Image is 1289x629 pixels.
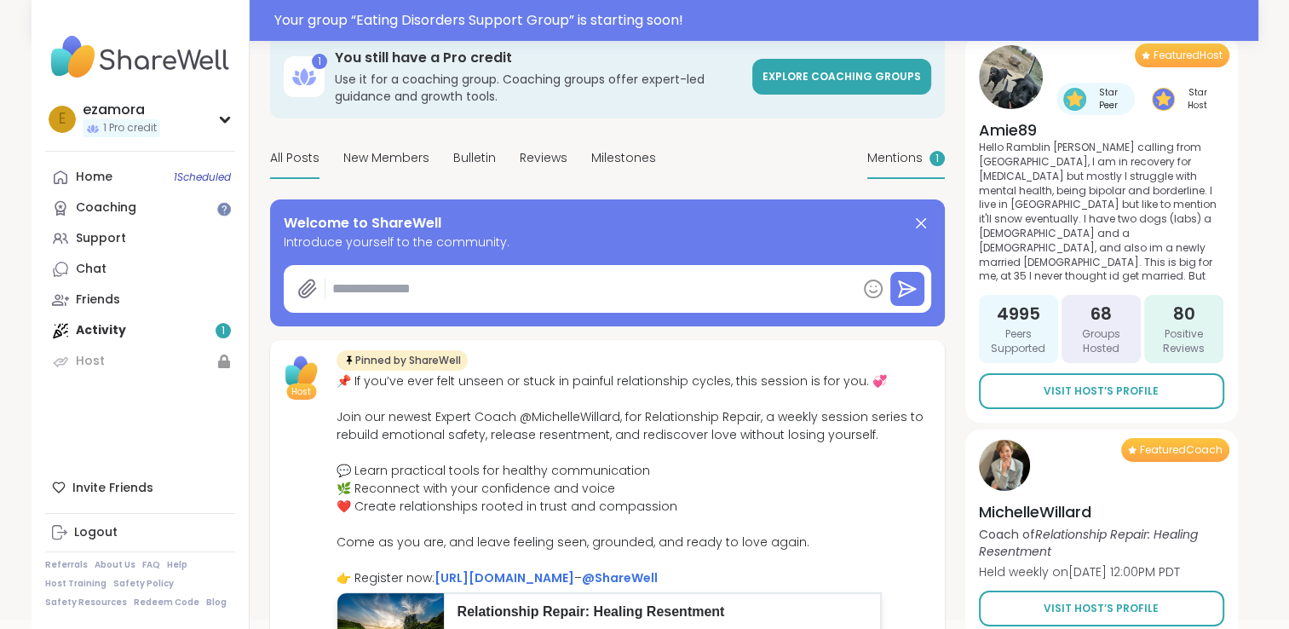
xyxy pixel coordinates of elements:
[867,149,923,167] span: Mentions
[312,54,327,69] div: 1
[270,149,319,167] span: All Posts
[1178,86,1217,112] span: Star Host
[45,597,127,609] a: Safety Resources
[284,213,441,234] span: Welcome to ShareWell
[979,45,1043,109] img: Amie89
[45,578,106,590] a: Host Training
[167,559,187,571] a: Help
[217,202,231,216] iframe: Spotlight
[935,152,939,166] span: 1
[45,193,235,223] a: Coaching
[762,69,921,84] span: Explore Coaching Groups
[591,149,656,167] span: Milestones
[337,372,935,587] div: 📌 If you’ve ever felt unseen or stuck in painful relationship cycles, this session is for you. 💞 ...
[979,440,1030,491] img: MichelleWillard
[59,108,66,130] span: e
[1063,88,1086,111] img: Star Peer
[979,501,1224,522] h4: MichelleWillard
[76,261,106,278] div: Chat
[979,563,1224,580] p: Held weekly on [DATE] 12:00PM PDT
[280,350,323,393] img: ShareWell
[752,59,931,95] a: Explore Coaching Groups
[76,291,120,309] div: Friends
[1068,327,1134,356] span: Groups Hosted
[979,591,1224,626] a: Visit Host’s Profile
[520,149,567,167] span: Reviews
[274,10,1248,31] div: Your group “ Eating Disorders Support Group ” is starting soon!
[997,302,1040,326] span: 4995
[1044,384,1159,399] span: Visit Host’s Profile
[335,49,742,67] h3: You still have a Pro credit
[1151,327,1217,356] span: Positive Reviews
[174,170,231,184] span: 1 Scheduled
[434,569,574,586] a: [URL][DOMAIN_NAME]
[1044,601,1159,616] span: Visit Host’s Profile
[343,149,429,167] span: New Members
[45,27,235,87] img: ShareWell Nav Logo
[134,597,199,609] a: Redeem Code
[74,524,118,541] div: Logout
[1154,49,1223,62] span: Featured Host
[76,169,112,186] div: Home
[1152,88,1175,111] img: Star Host
[337,350,468,371] div: Pinned by ShareWell
[76,199,136,216] div: Coaching
[291,385,311,398] span: Host
[45,517,235,548] a: Logout
[284,234,931,251] span: Introduce yourself to the community.
[453,149,496,167] span: Bulletin
[142,559,160,571] a: FAQ
[76,353,105,370] div: Host
[76,230,126,247] div: Support
[457,603,867,621] p: Relationship Repair: Healing Resentment
[95,559,135,571] a: About Us
[45,254,235,285] a: Chat
[979,119,1224,141] h4: Amie89
[45,346,235,377] a: Host
[1140,443,1223,457] span: Featured Coach
[45,162,235,193] a: Home1Scheduled
[1090,86,1128,112] span: Star Peer
[335,71,742,105] h3: Use it for a coaching group. Coaching groups offer expert-led guidance and growth tools.
[103,121,157,136] span: 1 Pro credit
[45,223,235,254] a: Support
[83,101,160,119] div: ezamora
[979,373,1224,409] a: Visit Host’s Profile
[45,285,235,315] a: Friends
[1090,302,1112,326] span: 68
[979,526,1224,560] p: Coach of
[206,597,227,609] a: Blog
[45,559,88,571] a: Referrals
[979,141,1224,285] p: Hello Ramblin [PERSON_NAME] calling from [GEOGRAPHIC_DATA], I am in recovery for [MEDICAL_DATA] b...
[979,526,1198,560] i: Relationship Repair: Healing Resentment
[986,327,1051,356] span: Peers Supported
[45,472,235,503] div: Invite Friends
[582,569,658,586] a: @ShareWell
[113,578,174,590] a: Safety Policy
[1173,302,1195,326] span: 80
